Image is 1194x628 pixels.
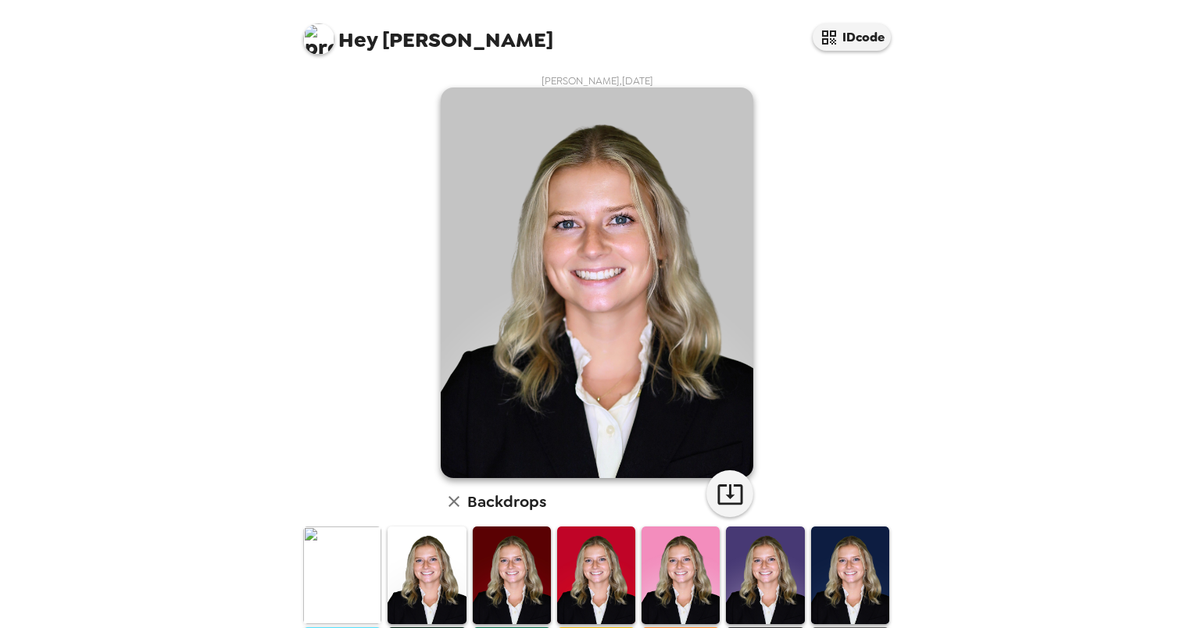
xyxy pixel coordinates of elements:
button: IDcode [813,23,891,51]
span: [PERSON_NAME] [303,16,553,51]
img: user [441,87,753,478]
img: Original [303,526,381,624]
h6: Backdrops [467,489,546,514]
span: Hey [338,26,377,54]
img: profile pic [303,23,334,55]
span: [PERSON_NAME] , [DATE] [542,74,653,87]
